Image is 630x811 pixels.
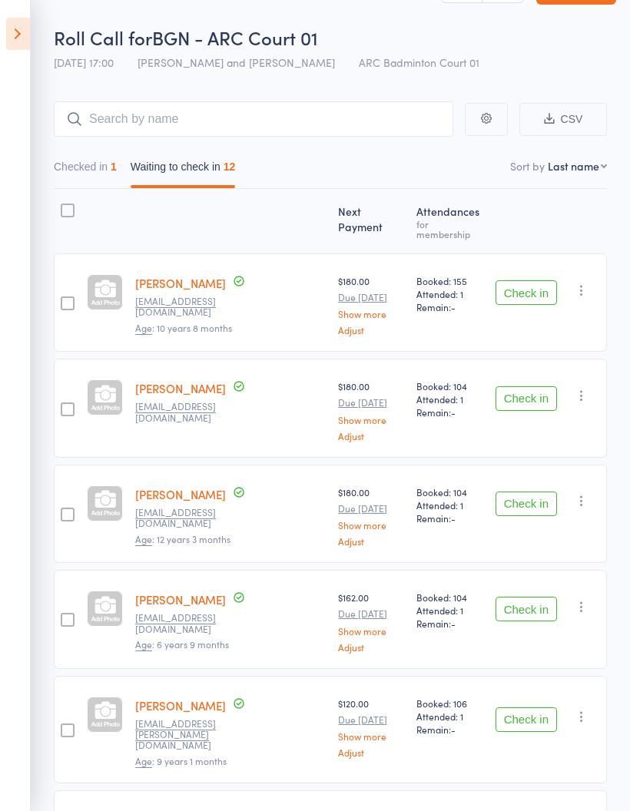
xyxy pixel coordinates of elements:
span: [DATE] 17:00 [54,55,114,70]
small: grsa87@outlook.com [135,507,235,529]
span: Remain: [416,511,482,525]
a: Show more [338,626,404,636]
a: Adjust [338,642,404,652]
a: Show more [338,415,404,425]
small: divyahd3@gmail.com [135,296,235,318]
button: Check in [496,707,557,732]
small: chinni234@gmail.com [135,401,235,423]
span: - [451,617,456,630]
label: Sort by [510,158,545,174]
span: Booked: 106 [416,697,482,710]
span: Booked: 104 [416,379,482,392]
a: [PERSON_NAME] [135,697,226,713]
span: Attended: 1 [416,392,482,405]
button: Check in [496,280,557,305]
a: Adjust [338,431,404,441]
a: Adjust [338,536,404,546]
button: Checked in1 [54,153,117,188]
small: Due [DATE] [338,292,404,303]
small: Due [DATE] [338,608,404,619]
div: for membership [416,219,482,239]
span: : 12 years 3 months [135,532,230,546]
a: Adjust [338,325,404,335]
span: Attended: 1 [416,498,482,511]
span: Roll Call for [54,25,152,50]
span: Attended: 1 [416,287,482,300]
small: vijay.kushwaha@gmail.com [135,718,235,751]
span: : 9 years 1 months [135,754,227,768]
div: $162.00 [338,591,404,651]
span: ARC Badminton Court 01 [359,55,479,70]
button: Waiting to check in12 [131,153,236,188]
span: Remain: [416,617,482,630]
div: $180.00 [338,274,404,335]
span: Attended: 1 [416,604,482,617]
div: Last name [548,158,599,174]
a: Adjust [338,747,404,757]
small: Due [DATE] [338,714,404,725]
span: Remain: [416,300,482,313]
small: Due [DATE] [338,397,404,408]
div: $120.00 [338,697,404,757]
span: - [451,511,456,525]
div: Next Payment [332,196,410,247]
span: Booked: 104 [416,591,482,604]
small: grsa87@outlook.com [135,612,235,634]
span: [PERSON_NAME] and [PERSON_NAME] [138,55,335,70]
button: CSV [519,103,607,136]
span: : 6 years 9 months [135,637,229,651]
div: $180.00 [338,379,404,440]
span: - [451,300,456,313]
span: BGN - ARC Court 01 [152,25,318,50]
span: Remain: [416,405,482,419]
small: Due [DATE] [338,503,404,514]
a: [PERSON_NAME] [135,486,226,502]
div: 12 [224,161,236,173]
span: - [451,723,456,736]
a: [PERSON_NAME] [135,380,226,396]
a: Show more [338,731,404,741]
button: Check in [496,386,557,411]
span: : 10 years 8 months [135,321,232,335]
div: Atten­dances [410,196,489,247]
a: [PERSON_NAME] [135,591,226,607]
span: Booked: 104 [416,485,482,498]
button: Check in [496,492,557,516]
button: Check in [496,597,557,621]
div: 1 [111,161,117,173]
span: Booked: 155 [416,274,482,287]
span: Remain: [416,723,482,736]
a: Show more [338,520,404,530]
a: [PERSON_NAME] [135,275,226,291]
span: Attended: 1 [416,710,482,723]
input: Search by name [54,101,453,137]
span: - [451,405,456,419]
div: $180.00 [338,485,404,546]
a: Show more [338,309,404,319]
